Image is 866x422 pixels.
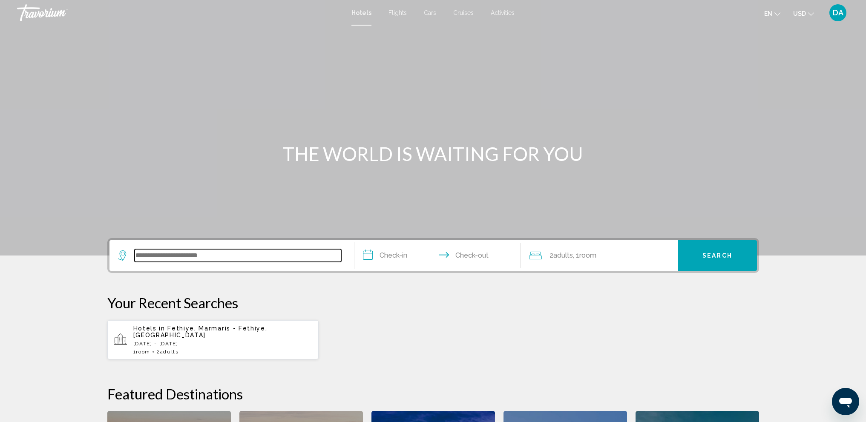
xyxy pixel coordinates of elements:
[573,250,596,261] span: , 1
[793,10,806,17] span: USD
[133,341,312,347] p: [DATE] - [DATE]
[351,9,371,16] a: Hotels
[133,325,165,332] span: Hotels in
[832,388,859,415] iframe: Кнопка запуска окна обмена сообщениями
[764,7,780,20] button: Change language
[388,9,407,16] a: Flights
[491,9,515,16] a: Activities
[553,251,573,259] span: Adults
[160,349,179,355] span: Adults
[133,325,268,339] span: Fethiye, Marmaris - Fethiye, [GEOGRAPHIC_DATA]
[424,9,436,16] a: Cars
[107,320,319,360] button: Hotels in Fethiye, Marmaris - Fethiye, [GEOGRAPHIC_DATA][DATE] - [DATE]1Room2Adults
[827,4,849,22] button: User Menu
[550,250,573,261] span: 2
[453,9,474,16] a: Cruises
[764,10,772,17] span: en
[579,251,596,259] span: Room
[793,7,814,20] button: Change currency
[354,240,521,271] button: Check in and out dates
[521,240,678,271] button: Travelers: 2 adults, 0 children
[678,240,757,271] button: Search
[133,349,150,355] span: 1
[156,349,179,355] span: 2
[833,9,843,17] span: DA
[702,253,732,259] span: Search
[273,143,593,165] h1: THE WORLD IS WAITING FOR YOU
[107,385,759,402] h2: Featured Destinations
[136,349,150,355] span: Room
[17,4,343,21] a: Travorium
[107,294,759,311] p: Your Recent Searches
[109,240,757,271] div: Search widget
